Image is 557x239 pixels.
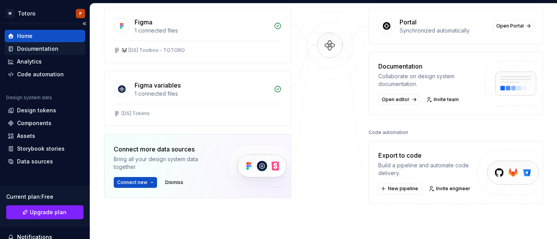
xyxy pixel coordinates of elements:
span: New pipeline [388,186,418,192]
button: MTotoroP [2,5,88,22]
div: Portal [400,17,417,27]
a: Figma1 connected files🐼 [DS] Toolbox - TOTORO [104,8,291,63]
span: Invite team [434,96,459,103]
div: 1 connected files [135,90,269,98]
div: 1 connected files [135,27,269,34]
a: Home [5,30,85,42]
div: Documentation [17,45,58,53]
button: Connect new [114,177,157,188]
a: Data sources [5,155,85,168]
div: Data sources [17,158,53,165]
div: Build a pipeline and automate code delivery. [378,162,478,177]
button: Dismiss [162,177,187,188]
a: Code automation [5,68,85,81]
div: Storybook stories [17,145,65,153]
div: Current plan : Free [6,193,84,201]
a: Figma variables1 connected files[DS] Tokens [104,71,291,126]
div: Connect more data sources [114,144,214,154]
div: Components [17,119,51,127]
span: Open editor [382,96,410,103]
div: Collaborate on design system documentation. [378,72,478,88]
div: Assets [17,132,35,140]
a: Components [5,117,85,129]
div: Design system data [6,95,52,101]
a: Documentation [5,43,85,55]
div: Home [17,32,32,40]
div: Code automation [17,70,64,78]
a: Invite engineer [426,183,474,194]
span: Dismiss [165,179,183,186]
a: Open Portal [493,21,533,31]
a: Assets [5,130,85,142]
span: Invite engineer [436,186,470,192]
div: P [79,10,82,17]
div: Design tokens [17,107,56,114]
a: Invite team [424,94,462,105]
button: New pipeline [378,183,422,194]
button: Collapse sidebar [79,18,90,29]
a: Open editor [378,94,419,105]
a: Analytics [5,55,85,68]
span: Upgrade plan [30,208,67,216]
a: Upgrade plan [6,205,84,219]
div: Documentation [378,62,478,71]
div: M [5,9,15,18]
div: 🐼 [DS] Toolbox - TOTORO [121,47,185,53]
div: Bring all your design system data together. [114,155,214,171]
a: Design tokens [5,104,85,117]
div: Synchronized automatically [400,27,488,34]
div: Code automation [369,127,408,138]
div: Figma [135,17,152,27]
span: Open Portal [496,23,524,29]
div: Export to code [378,151,478,160]
div: Totoro [18,10,36,17]
div: Figma variables [135,81,181,90]
div: [DS] Tokens [121,110,150,117]
a: Storybook stories [5,143,85,155]
div: Analytics [17,58,42,65]
span: Connect new [117,179,147,186]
